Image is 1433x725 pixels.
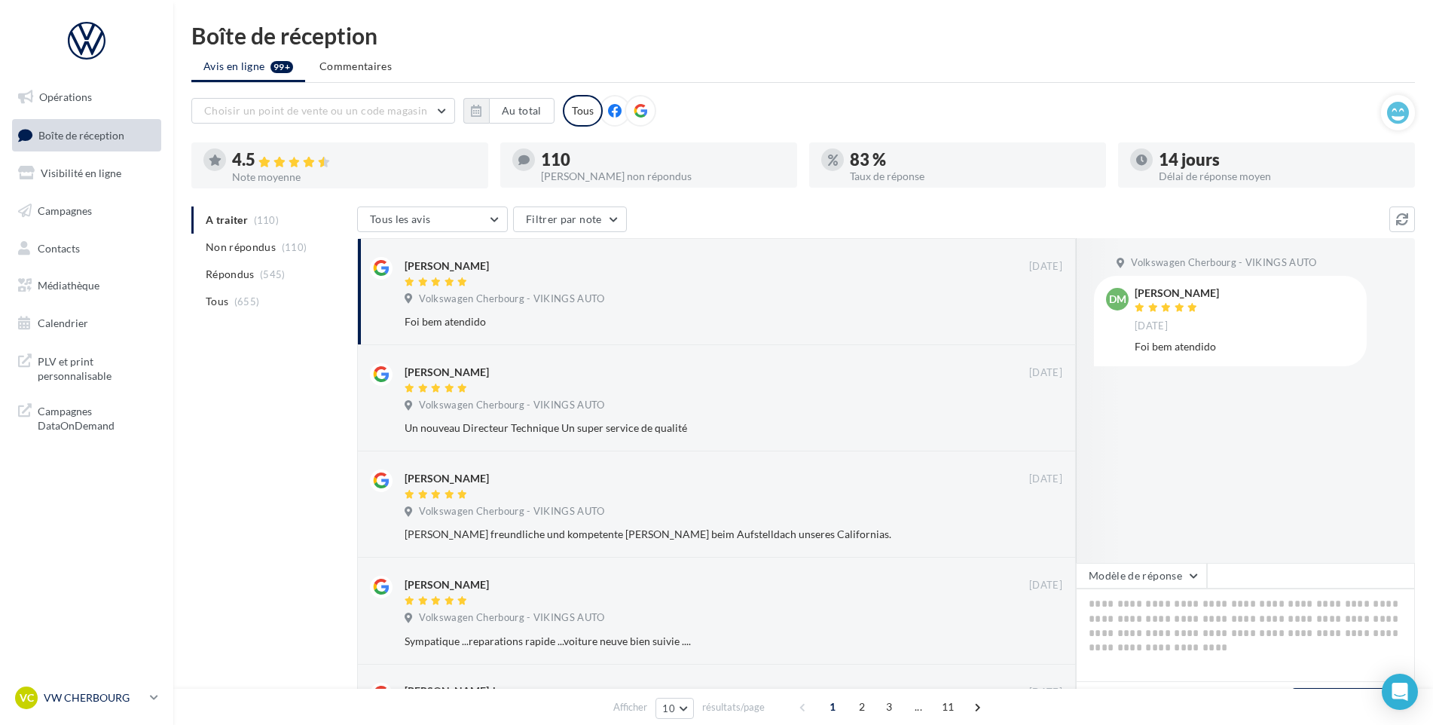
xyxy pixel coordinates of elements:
[463,98,555,124] button: Au total
[1382,674,1418,710] div: Open Intercom Messenger
[850,171,1094,182] div: Taux de réponse
[906,695,930,719] span: ...
[1029,686,1062,699] span: [DATE]
[234,295,260,307] span: (655)
[206,240,276,255] span: Non répondus
[850,151,1094,168] div: 83 %
[9,81,164,113] a: Opérations
[9,158,164,189] a: Visibilité en ligne
[9,307,164,339] a: Calendrier
[541,151,785,168] div: 110
[1159,151,1403,168] div: 14 jours
[419,399,604,412] span: Volkswagen Cherbourg - VIKINGS AUTO
[877,695,901,719] span: 3
[9,119,164,151] a: Boîte de réception
[1029,366,1062,380] span: [DATE]
[319,60,392,72] span: Commentaires
[702,700,765,714] span: résultats/page
[1135,339,1355,354] div: Foi bem atendido
[38,279,99,292] span: Médiathèque
[405,471,489,486] div: [PERSON_NAME]
[39,90,92,103] span: Opérations
[191,98,455,124] button: Choisir un point de vente ou un code magasin
[419,611,604,625] span: Volkswagen Cherbourg - VIKINGS AUTO
[1135,320,1168,333] span: [DATE]
[405,684,515,699] div: [PERSON_NAME]-horn
[1135,288,1219,298] div: [PERSON_NAME]
[206,294,228,309] span: Tous
[38,317,88,329] span: Calendrier
[613,700,647,714] span: Afficher
[44,690,144,705] p: VW CHERBOURG
[357,206,508,232] button: Tous les avis
[405,258,489,274] div: [PERSON_NAME]
[1109,292,1126,307] span: DM
[9,270,164,301] a: Médiathèque
[419,505,604,519] span: Volkswagen Cherbourg - VIKINGS AUTO
[405,634,964,649] div: Sympatique ...reparations rapide ...voiture neuve bien suivie ....
[38,204,92,217] span: Campagnes
[1029,260,1062,274] span: [DATE]
[9,233,164,265] a: Contacts
[9,395,164,439] a: Campagnes DataOnDemand
[513,206,627,232] button: Filtrer par note
[405,421,964,436] div: Un nouveau Directeur Technique Un super service de qualité
[12,684,161,712] a: VC VW CHERBOURG
[282,241,307,253] span: (110)
[1029,579,1062,592] span: [DATE]
[232,151,476,169] div: 4.5
[820,695,845,719] span: 1
[38,128,124,141] span: Boîte de réception
[405,314,964,329] div: Foi bem atendido
[405,577,489,592] div: [PERSON_NAME]
[1131,256,1316,270] span: Volkswagen Cherbourg - VIKINGS AUTO
[850,695,874,719] span: 2
[9,195,164,227] a: Campagnes
[370,213,431,225] span: Tous les avis
[41,167,121,179] span: Visibilité en ligne
[936,695,961,719] span: 11
[1029,473,1062,486] span: [DATE]
[1159,171,1403,182] div: Délai de réponse moyen
[38,241,80,254] span: Contacts
[541,171,785,182] div: [PERSON_NAME] non répondus
[191,24,1415,47] div: Boîte de réception
[405,365,489,380] div: [PERSON_NAME]
[419,292,604,306] span: Volkswagen Cherbourg - VIKINGS AUTO
[489,98,555,124] button: Au total
[206,267,255,282] span: Répondus
[204,104,427,117] span: Choisir un point de vente ou un code magasin
[38,351,155,384] span: PLV et print personnalisable
[9,345,164,390] a: PLV et print personnalisable
[232,172,476,182] div: Note moyenne
[20,690,34,705] span: VC
[563,95,603,127] div: Tous
[655,698,694,719] button: 10
[38,401,155,433] span: Campagnes DataOnDemand
[260,268,286,280] span: (545)
[405,527,964,542] div: [PERSON_NAME] freundliche und kompetente [PERSON_NAME] beim Aufstelldach unseres Californias.
[1076,563,1207,589] button: Modèle de réponse
[662,702,675,714] span: 10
